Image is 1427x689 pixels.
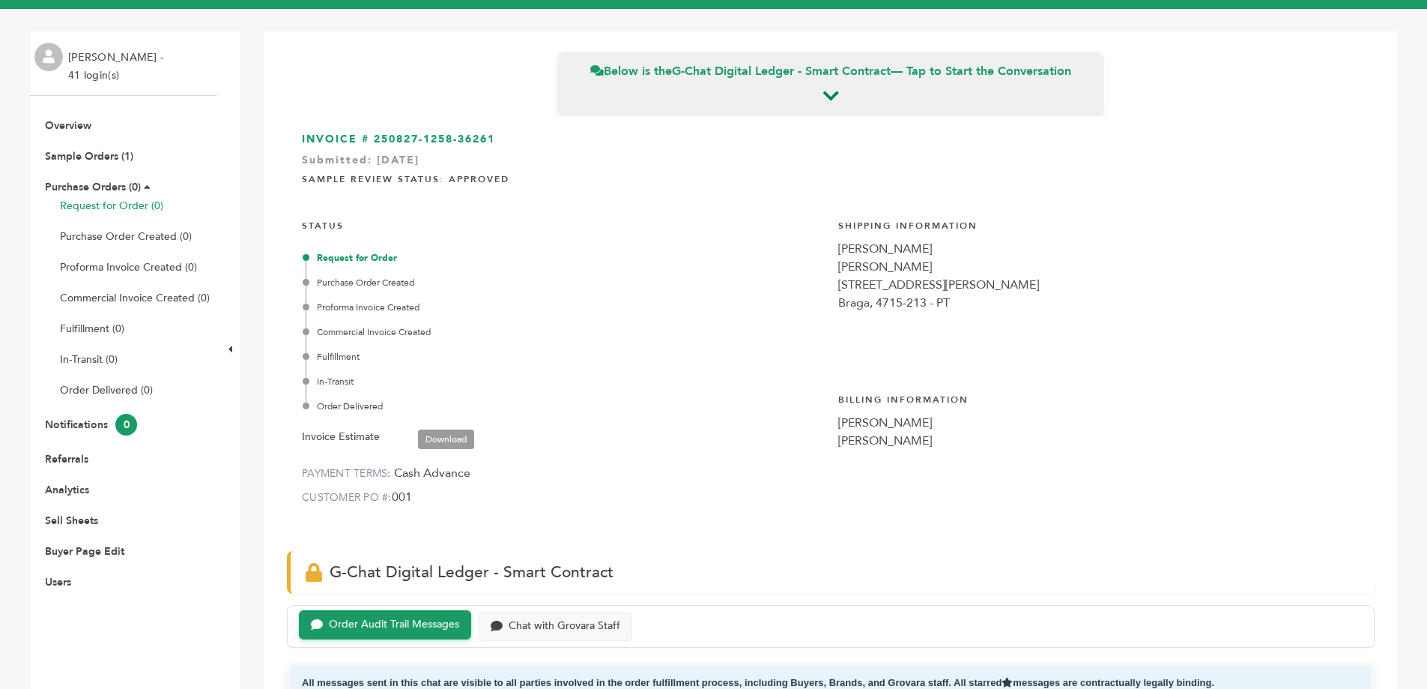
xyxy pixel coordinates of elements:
[838,276,1360,294] div: [STREET_ADDRESS][PERSON_NAME]
[45,452,88,466] a: Referrals
[306,400,823,413] div: Order Delivered
[306,251,823,265] div: Request for Order
[306,325,823,339] div: Commercial Invoice Created
[330,562,613,583] span: G-Chat Digital Ledger - Smart Contract
[45,180,141,194] a: Purchase Orders (0)
[838,258,1360,276] div: [PERSON_NAME]
[306,276,823,289] div: Purchase Order Created
[302,466,391,481] label: PAYMENT TERMS:
[60,229,192,244] a: Purchase Order Created (0)
[394,465,470,481] span: Cash Advance
[60,199,163,213] a: Request for Order (0)
[60,322,124,336] a: Fulfillment (0)
[60,291,210,305] a: Commercial Invoice Created (0)
[302,162,1360,193] h4: Sample Review Status: Approved
[838,294,1360,312] div: Braga, 4715-213 - PT
[60,352,118,367] a: In-Transit (0)
[306,350,823,364] div: Fulfillment
[45,483,89,497] a: Analytics
[590,63,1071,79] span: Below is the — Tap to Start the Conversation
[392,489,412,505] span: 001
[302,153,1360,175] div: Submitted: [DATE]
[838,240,1360,258] div: [PERSON_NAME]
[306,375,823,388] div: In-Transit
[34,43,63,71] img: profile.png
[115,414,137,436] span: 0
[45,544,124,559] a: Buyer Page Edit
[329,619,459,631] div: Order Audit Trail Messages
[45,149,133,163] a: Sample Orders (1)
[45,418,137,432] a: Notifications0
[302,132,1360,147] h3: INVOICE # 250827-1258-36261
[838,432,1360,450] div: [PERSON_NAME]
[45,514,98,528] a: Sell Sheets
[302,428,380,446] label: Invoice Estimate
[838,382,1360,414] h4: Billing Information
[68,49,167,85] li: [PERSON_NAME] - 41 login(s)
[45,118,91,133] a: Overview
[838,414,1360,432] div: [PERSON_NAME]
[302,490,392,505] label: CUSTOMER PO #:
[672,63,891,79] strong: G-Chat Digital Ledger - Smart Contract
[418,430,474,449] a: Download
[306,301,823,314] div: Proforma Invoice Created
[60,383,153,397] a: Order Delivered (0)
[45,575,71,589] a: Users
[302,208,823,240] h4: STATUS
[509,620,620,633] div: Chat with Grovara Staff
[60,260,197,274] a: Proforma Invoice Created (0)
[838,208,1360,240] h4: Shipping Information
